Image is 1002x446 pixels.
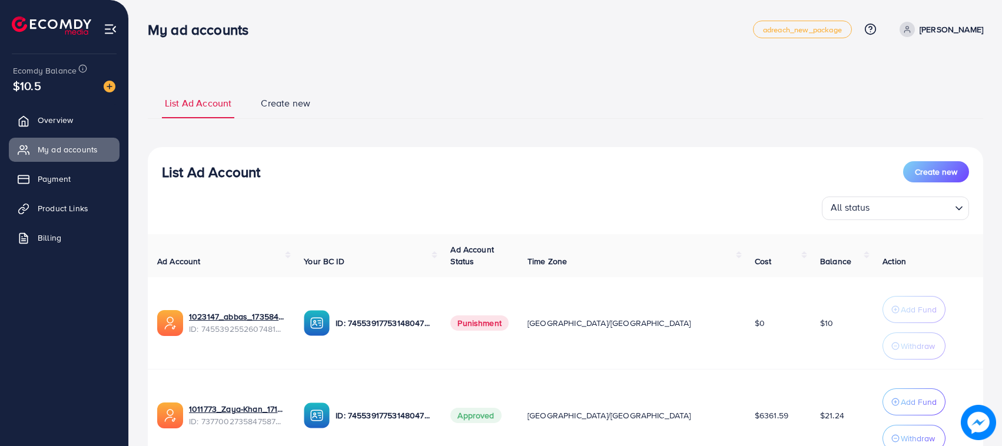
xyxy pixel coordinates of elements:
[13,77,41,94] span: $10.5
[820,317,833,329] span: $10
[189,311,285,322] a: 1023147_abbas_1735843853887
[901,302,937,317] p: Add Fund
[527,255,567,267] span: Time Zone
[104,81,115,92] img: image
[9,108,120,132] a: Overview
[9,197,120,220] a: Product Links
[148,21,258,38] h3: My ad accounts
[162,164,260,181] h3: List Ad Account
[901,431,935,445] p: Withdraw
[901,339,935,353] p: Withdraw
[165,96,231,110] span: List Ad Account
[763,26,842,34] span: adreach_new_package
[820,410,844,421] span: $21.24
[450,244,494,267] span: Ad Account Status
[753,21,852,38] a: adreach_new_package
[157,255,201,267] span: Ad Account
[38,232,61,244] span: Billing
[189,403,285,415] a: 1011773_Zaya-Khan_1717592302951
[882,388,945,415] button: Add Fund
[450,408,501,423] span: Approved
[38,173,71,185] span: Payment
[104,22,117,36] img: menu
[755,410,788,421] span: $6361.59
[336,316,432,330] p: ID: 7455391775314804752
[189,403,285,427] div: <span class='underline'>1011773_Zaya-Khan_1717592302951</span></br>7377002735847587841
[882,332,945,360] button: Withdraw
[828,198,872,217] span: All status
[38,144,98,155] span: My ad accounts
[874,199,950,217] input: Search for option
[882,296,945,323] button: Add Fund
[189,311,285,335] div: <span class='underline'>1023147_abbas_1735843853887</span></br>7455392552607481857
[38,114,73,126] span: Overview
[755,255,772,267] span: Cost
[304,255,344,267] span: Your BC ID
[527,410,691,421] span: [GEOGRAPHIC_DATA]/[GEOGRAPHIC_DATA]
[157,310,183,336] img: ic-ads-acc.e4c84228.svg
[822,197,969,220] div: Search for option
[901,395,937,409] p: Add Fund
[189,323,285,335] span: ID: 7455392552607481857
[903,161,969,182] button: Create new
[755,317,765,329] span: $0
[9,226,120,249] a: Billing
[9,167,120,191] a: Payment
[304,310,330,336] img: ic-ba-acc.ded83a64.svg
[9,138,120,161] a: My ad accounts
[915,166,957,178] span: Create new
[336,408,432,422] p: ID: 7455391775314804752
[13,65,77,76] span: Ecomdy Balance
[882,255,906,267] span: Action
[450,315,509,331] span: Punishment
[820,255,851,267] span: Balance
[527,317,691,329] span: [GEOGRAPHIC_DATA]/[GEOGRAPHIC_DATA]
[157,402,183,428] img: ic-ads-acc.e4c84228.svg
[304,402,330,428] img: ic-ba-acc.ded83a64.svg
[261,96,310,110] span: Create new
[38,202,88,214] span: Product Links
[189,415,285,427] span: ID: 7377002735847587841
[961,405,996,440] img: image
[12,16,91,35] img: logo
